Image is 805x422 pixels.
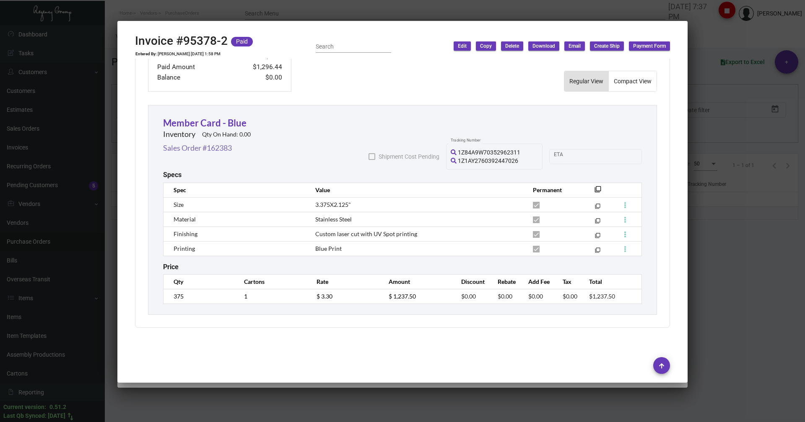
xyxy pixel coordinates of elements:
span: Edit [458,43,467,50]
mat-icon: filter_none [595,249,600,255]
span: Custom laser cut with UV Spot printing [315,230,417,237]
span: Create Ship [594,43,620,50]
td: $1,296.44 [238,62,283,72]
th: Discount [453,274,489,289]
mat-chip: Paid [231,37,253,46]
input: End date [587,153,627,160]
span: Email [569,43,581,50]
button: Payment Form [629,41,670,51]
td: [PERSON_NAME] [DATE] 1:58 PM [157,51,221,57]
th: Tax [554,274,581,289]
span: Delete [505,43,519,50]
span: 1Z1AY2760392447026 [458,157,518,164]
button: Compact View [609,71,657,91]
button: Create Ship [590,41,624,51]
h2: Invoice #95378-2 [135,34,228,48]
mat-icon: filter_none [595,205,600,211]
mat-icon: filter_none [595,234,600,240]
th: Permanent [525,183,582,197]
span: $1,237.50 [589,293,615,300]
span: Shipment Cost Pending [379,152,439,162]
th: Rate [308,274,381,289]
th: Add Fee [520,274,554,289]
button: Email [564,41,585,51]
button: Download [528,41,559,51]
th: Value [307,183,525,197]
span: 1Z84A9W70352962311 [458,149,520,156]
input: Start date [554,153,580,160]
button: Copy [476,41,496,51]
span: Payment Form [633,43,666,50]
button: Edit [454,41,471,51]
span: Size [174,201,184,208]
span: $0.00 [461,293,476,300]
span: Material [174,216,196,223]
th: Amount [380,274,453,289]
td: Paid Amount [157,62,238,72]
span: Copy [480,43,492,50]
h2: Price [163,263,179,271]
th: Rebate [489,274,519,289]
th: Total [581,274,620,289]
span: 3.375X2.125" [315,201,351,208]
th: Qty [164,274,236,289]
span: Download [532,43,555,50]
button: Regular View [564,71,608,91]
mat-icon: filter_none [595,188,601,195]
span: $0.00 [498,293,512,300]
h2: Inventory [163,130,195,139]
h2: Specs [163,171,182,179]
td: Balance [157,72,238,83]
span: Blue Print [315,245,342,252]
span: Stainless Steel [315,216,352,223]
div: Last Qb Synced: [DATE] [3,412,65,420]
span: Printing [174,245,195,252]
td: $0.00 [238,72,283,83]
a: Member Card - Blue [163,117,247,129]
span: $0.00 [563,293,577,300]
div: 0.51.2 [49,403,66,412]
span: Finishing [174,230,197,237]
mat-icon: filter_none [595,220,600,225]
th: Spec [164,183,307,197]
span: $0.00 [528,293,543,300]
button: Delete [501,41,523,51]
h2: Qty On Hand: 0.00 [202,131,251,138]
a: Sales Order #162383 [163,142,232,154]
td: Entered By: [135,51,157,57]
th: Cartons [236,274,308,289]
div: Current version: [3,403,46,412]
